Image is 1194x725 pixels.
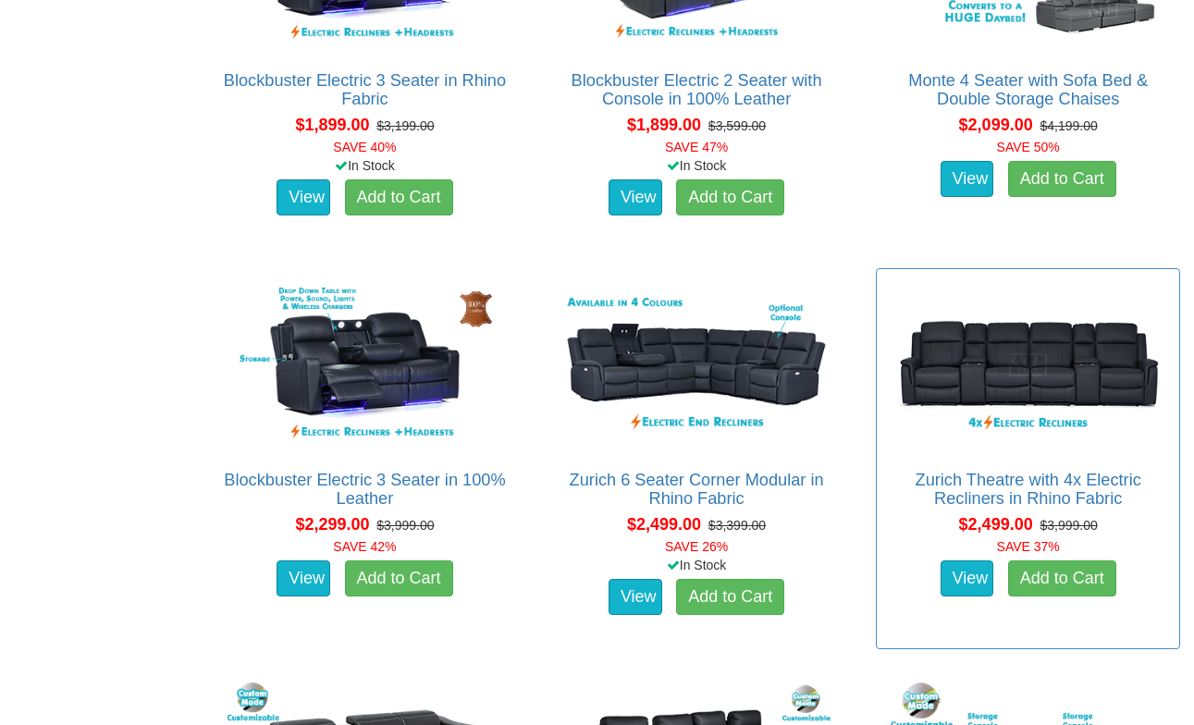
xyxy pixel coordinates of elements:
a: Add to Cart [1008,560,1116,597]
a: Add to Cart [345,560,453,597]
a: Blockbuster Electric 3 Seater in Rhino Fabric [224,71,506,108]
span: $2,299.00 [295,515,369,534]
a: View [277,179,330,216]
div: In Stock [541,156,853,175]
del: $3,599.00 [708,118,766,133]
a: Monte 4 Seater with Sofa Bed & Double Storage Chaises [908,71,1148,108]
a: Zurich Theatre with 4x Electric Recliners in Rhino Fabric [916,471,1141,508]
span: $2,099.00 [959,116,1033,134]
font: SAVE 37% [997,539,1060,554]
a: Blockbuster Electric 2 Seater with Console in 100% Leather [572,71,822,108]
del: $3,199.00 [376,118,434,133]
font: SAVE 40% [333,140,396,154]
del: $3,999.00 [376,518,434,533]
div: In Stock [209,156,521,175]
a: Add to Cart [345,179,453,216]
font: SAVE 50% [997,140,1060,154]
div: In Stock [541,556,853,574]
a: View [609,179,662,216]
img: Zurich 6 Seater Corner Modular in Rhino Fabric [555,278,839,452]
span: $2,499.00 [959,515,1033,534]
a: View [277,560,330,597]
span: $1,899.00 [295,116,369,134]
a: View [941,161,994,198]
font: SAVE 47% [665,140,728,154]
del: $3,999.00 [1040,518,1097,533]
img: Blockbuster Electric 3 Seater in 100% Leather [223,278,507,452]
font: SAVE 26% [665,539,728,554]
a: View [941,560,994,597]
a: Zurich 6 Seater Corner Modular in Rhino Fabric [570,471,824,508]
a: Add to Cart [1008,161,1116,198]
span: $2,499.00 [627,515,701,534]
a: View [609,579,662,616]
a: Blockbuster Electric 3 Seater in 100% Leather [224,471,505,508]
font: SAVE 42% [333,539,396,554]
img: Zurich Theatre with 4x Electric Recliners in Rhino Fabric [886,278,1170,452]
del: $4,199.00 [1040,118,1097,133]
del: $3,399.00 [708,518,766,533]
a: Add to Cart [676,579,784,616]
a: Add to Cart [676,179,784,216]
span: $1,899.00 [627,116,701,134]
